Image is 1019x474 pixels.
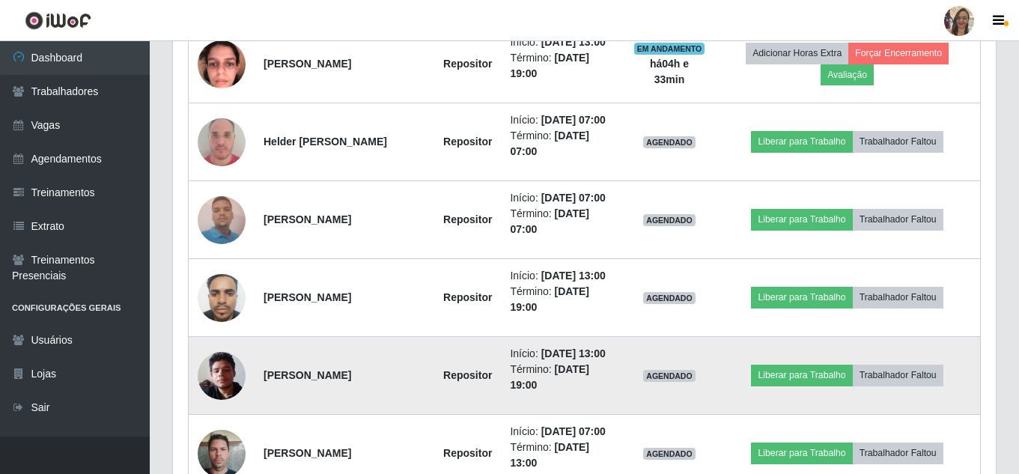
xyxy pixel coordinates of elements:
button: Adicionar Horas Extra [746,43,848,64]
li: Término: [510,284,615,315]
strong: [PERSON_NAME] [264,369,351,381]
strong: [PERSON_NAME] [264,447,351,459]
li: Término: [510,128,615,159]
time: [DATE] 13:00 [541,270,606,282]
time: [DATE] 07:00 [541,114,606,126]
li: Início: [510,268,615,284]
strong: Repositor [443,213,492,225]
button: Forçar Encerramento [848,43,949,64]
button: Liberar para Trabalho [751,365,852,386]
strong: Repositor [443,291,492,303]
strong: Helder [PERSON_NAME] [264,136,387,148]
img: 1751997104401.jpeg [198,110,246,174]
button: Liberar para Trabalho [751,443,852,464]
li: Término: [510,50,615,82]
button: Liberar para Trabalho [751,209,852,230]
li: Início: [510,34,615,50]
button: Trabalhador Faltou [853,443,943,464]
li: Início: [510,112,615,128]
time: [DATE] 07:00 [541,425,606,437]
button: Trabalhador Faltou [853,365,943,386]
button: Trabalhador Faltou [853,131,943,152]
span: EM ANDAMENTO [634,43,705,55]
strong: Repositor [443,369,492,381]
span: AGENDADO [643,448,696,460]
span: AGENDADO [643,370,696,382]
button: Trabalhador Faltou [853,287,943,308]
li: Término: [510,440,615,471]
li: Término: [510,206,615,237]
li: Início: [510,190,615,206]
strong: [PERSON_NAME] [264,213,351,225]
button: Liberar para Trabalho [751,131,852,152]
strong: [PERSON_NAME] [264,291,351,303]
button: Liberar para Trabalho [751,287,852,308]
strong: Repositor [443,58,492,70]
button: Trabalhador Faltou [853,209,943,230]
time: [DATE] 07:00 [541,192,606,204]
span: AGENDADO [643,292,696,304]
li: Início: [510,346,615,362]
li: Término: [510,362,615,393]
strong: Repositor [443,447,492,459]
button: Avaliação [821,64,874,85]
img: CoreUI Logo [25,11,91,30]
img: 1735509810384.jpeg [198,266,246,329]
strong: [PERSON_NAME] [264,58,351,70]
img: 1747319122183.jpeg [198,188,246,252]
img: 1749491955515.jpeg [198,32,246,96]
time: [DATE] 13:00 [541,347,606,359]
li: Início: [510,424,615,440]
span: AGENDADO [643,136,696,148]
time: [DATE] 13:00 [541,36,606,48]
strong: há 04 h e 33 min [650,58,689,85]
strong: Repositor [443,136,492,148]
img: 1752200224792.jpeg [198,344,246,407]
span: AGENDADO [643,214,696,226]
